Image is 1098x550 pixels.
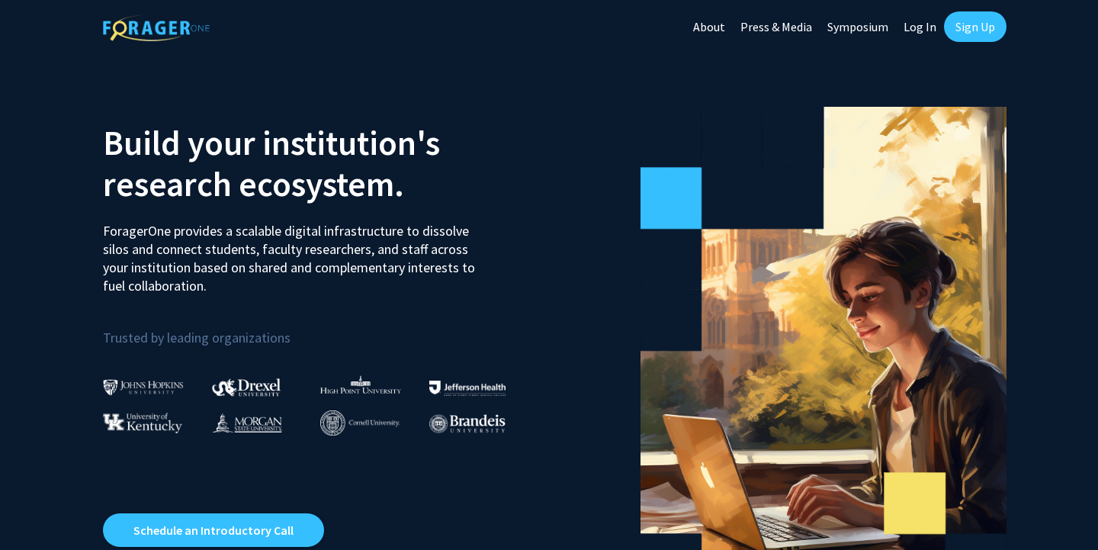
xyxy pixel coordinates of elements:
[11,481,65,539] iframe: Chat
[103,379,184,395] img: Johns Hopkins University
[320,410,400,436] img: Cornell University
[103,122,538,204] h2: Build your institution's research ecosystem.
[103,307,538,349] p: Trusted by leading organizations
[103,413,182,433] img: University of Kentucky
[429,414,506,433] img: Brandeis University
[103,14,210,41] img: ForagerOne Logo
[212,413,282,433] img: Morgan State University
[103,211,486,295] p: ForagerOne provides a scalable digital infrastructure to dissolve silos and connect students, fac...
[320,375,401,394] img: High Point University
[103,513,324,547] a: Opens in a new tab
[944,11,1006,42] a: Sign Up
[429,381,506,395] img: Thomas Jefferson University
[212,378,281,396] img: Drexel University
